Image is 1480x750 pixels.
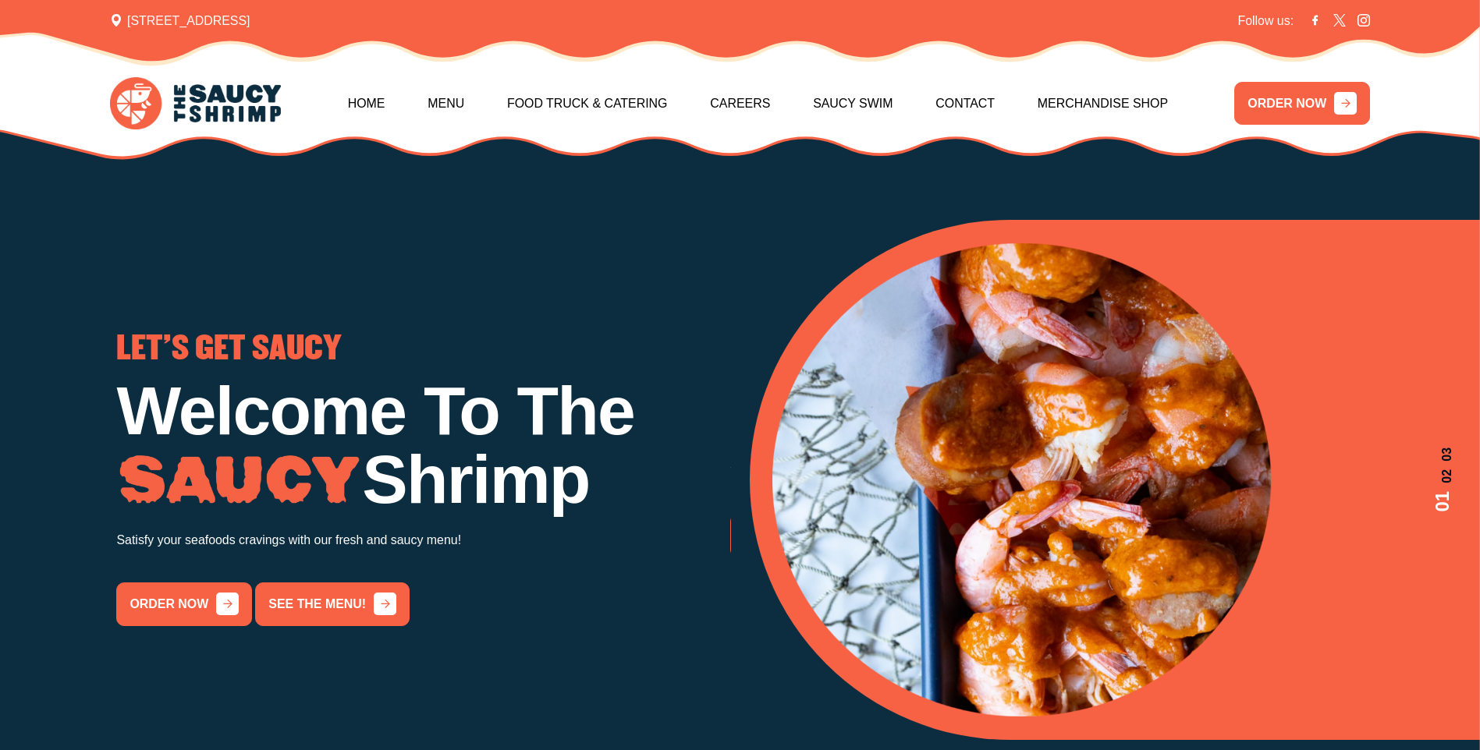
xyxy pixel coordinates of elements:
a: order now [116,582,252,626]
span: [STREET_ADDRESS] [110,12,250,30]
a: Menu [428,70,464,137]
p: Try our famous Whole Nine Yards sauce! The recipe is our secret! [730,462,1344,483]
a: Careers [710,70,770,137]
a: Contact [935,70,995,137]
h1: Low Country Boil [730,377,1344,446]
h1: Welcome To The Shrimp [116,377,730,514]
a: order now [730,514,866,557]
p: Satisfy your seafoods cravings with our fresh and saucy menu! [116,529,730,551]
span: LET'S GET SAUCY [116,334,342,365]
a: Home [348,70,385,137]
span: 02 [1429,469,1457,483]
a: Saucy Swim [813,70,893,137]
div: 1 / 3 [772,243,1457,716]
img: Image [116,455,362,506]
div: 2 / 3 [730,334,1344,557]
span: GO THE WHOLE NINE YARDS [730,334,1086,365]
a: See the menu! [255,582,409,626]
img: Banner Image [772,243,1271,716]
a: ORDER NOW [1234,82,1370,126]
div: 1 / 3 [116,334,730,625]
a: Food Truck & Catering [507,70,668,137]
img: logo [110,77,281,129]
span: Follow us: [1237,12,1294,30]
span: 01 [1429,491,1457,512]
span: 03 [1429,448,1457,462]
a: Merchandise Shop [1038,70,1168,137]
